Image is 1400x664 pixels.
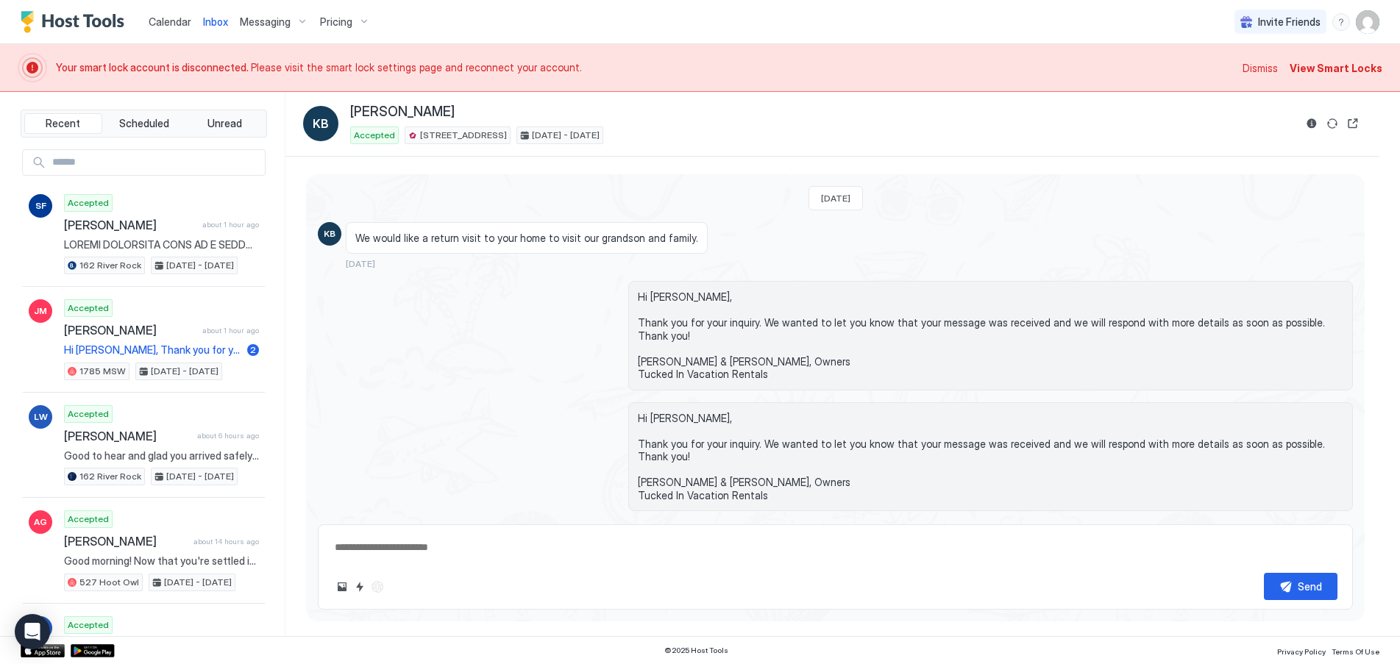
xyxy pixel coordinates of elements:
[1277,647,1326,656] span: Privacy Policy
[64,238,259,251] span: LOREMI DOLORSITA CONS AD E SEDDOEIU TEMPOR INCIDIDUN UTLAB ETD MAGNA ALIQUAEN ADMINIMV QUISNO EXE...
[1332,647,1379,656] span: Terms Of Use
[15,614,50,649] div: Open Intercom Messenger
[193,537,259,546] span: about 14 hours ago
[24,113,102,134] button: Recent
[64,323,196,338] span: [PERSON_NAME]
[1303,115,1321,132] button: Reservation information
[313,115,329,132] span: KB
[1290,60,1382,76] div: View Smart Locks
[202,326,259,335] span: about 1 hour ago
[68,301,109,315] span: Accepted
[532,129,600,142] span: [DATE] - [DATE]
[56,61,251,74] span: Your smart lock account is disconnected.
[1332,13,1350,31] div: menu
[351,578,369,596] button: Quick reply
[164,576,232,589] span: [DATE] - [DATE]
[1298,579,1322,594] div: Send
[1344,115,1362,132] button: Open reservation
[64,449,259,463] span: Good to hear and glad you arrived safely! Let us know if you need anything.
[1277,643,1326,658] a: Privacy Policy
[34,304,47,318] span: JM
[35,199,46,213] span: SF
[71,644,115,657] a: Google Play Store
[821,193,850,204] span: [DATE]
[149,14,191,29] a: Calendar
[64,343,241,357] span: Hi [PERSON_NAME], Thank you for your reservation for [DATE] to [GEOGRAPHIC_DATA][DATE] in Tucked ...
[197,431,259,440] span: about 6 hours ago
[56,61,1234,74] span: Please visit the smart lock settings page and reconnect your account.
[664,646,728,655] span: © 2025 Host Tools
[1258,15,1321,29] span: Invite Friends
[1264,573,1337,600] button: Send
[166,259,234,272] span: [DATE] - [DATE]
[151,365,218,378] span: [DATE] - [DATE]
[105,113,183,134] button: Scheduled
[355,232,698,245] span: We would like a return visit to your home to visit our grandson and family.
[79,576,139,589] span: 527 Hoot Owl
[638,290,1343,381] span: Hi [PERSON_NAME], Thank you for your inquiry. We wanted to let you know that your message was rec...
[203,14,228,29] a: Inbox
[68,513,109,526] span: Accepted
[79,259,141,272] span: 162 River Rock
[1243,60,1278,76] div: Dismiss
[21,110,267,138] div: tab-group
[354,129,395,142] span: Accepted
[68,407,109,421] span: Accepted
[46,117,80,130] span: Recent
[203,15,228,28] span: Inbox
[79,470,141,483] span: 162 River Rock
[64,429,191,443] span: [PERSON_NAME]
[350,104,455,121] span: [PERSON_NAME]
[34,410,48,424] span: LW
[64,218,196,232] span: [PERSON_NAME]
[1356,10,1379,34] div: User profile
[68,196,109,210] span: Accepted
[46,150,265,175] input: Input Field
[320,15,352,29] span: Pricing
[346,258,375,269] span: [DATE]
[79,365,126,378] span: 1785 MSW
[420,129,507,142] span: [STREET_ADDRESS]
[149,15,191,28] span: Calendar
[119,117,169,130] span: Scheduled
[185,113,263,134] button: Unread
[324,227,335,240] span: KB
[1332,643,1379,658] a: Terms Of Use
[207,117,242,130] span: Unread
[21,11,131,33] a: Host Tools Logo
[202,220,259,229] span: about 1 hour ago
[166,470,234,483] span: [DATE] - [DATE]
[21,644,65,657] a: App Store
[34,515,47,529] span: AG
[64,534,188,549] span: [PERSON_NAME]
[1323,115,1341,132] button: Sync reservation
[638,412,1343,502] span: Hi [PERSON_NAME], Thank you for your inquiry. We wanted to let you know that your message was rec...
[64,554,259,568] span: Good morning! Now that you're settled in and getting familiar with the property, we wanted to rem...
[333,578,351,596] button: Upload image
[68,618,109,632] span: Accepted
[250,344,256,355] span: 2
[240,15,291,29] span: Messaging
